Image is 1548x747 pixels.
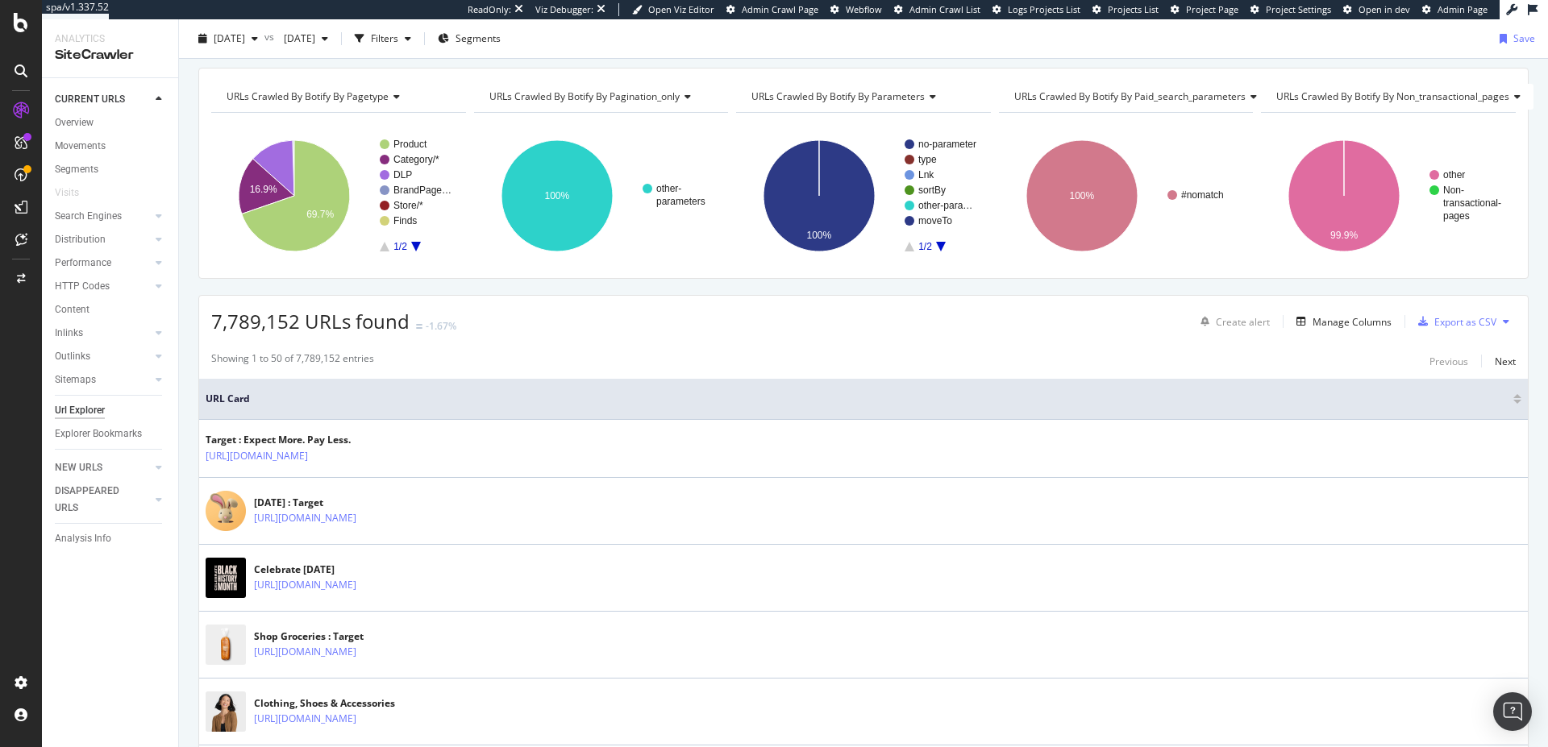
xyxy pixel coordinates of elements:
div: Celebrate [DATE] [254,562,427,577]
button: [DATE] [192,26,264,52]
svg: A chart. [474,126,726,266]
div: Analytics [55,32,165,46]
text: 100% [807,230,832,241]
div: Create alert [1216,315,1270,329]
text: no-parameter [918,139,976,150]
a: Url Explorer [55,402,167,419]
a: Performance [55,255,151,272]
text: 100% [544,190,569,201]
div: Movements [55,138,106,155]
text: 16.9% [250,184,277,195]
a: NEW URLS [55,459,151,476]
div: Shop Groceries : Target [254,629,427,644]
text: Non- [1443,185,1464,196]
text: 1/2 [393,241,407,252]
a: Logs Projects List [992,3,1080,16]
h4: URLs Crawled By Botify By paid_search_parameters [1011,84,1270,110]
span: Admin Page [1438,3,1488,15]
a: HTTP Codes [55,278,151,295]
div: Sitemaps [55,371,96,388]
img: Equal [416,324,422,329]
text: moveTo [918,215,952,226]
div: SiteCrawler [55,46,165,64]
div: Open Intercom Messenger [1493,692,1532,731]
svg: A chart. [211,126,464,266]
a: [URL][DOMAIN_NAME] [206,448,308,464]
div: -1.67% [426,319,456,333]
a: Open in dev [1343,3,1410,16]
a: Segments [55,161,167,178]
div: Inlinks [55,325,83,342]
h4: URLs Crawled By Botify By pagetype [223,84,451,110]
text: BrandPage… [393,185,451,196]
a: Visits [55,185,95,201]
text: Finds [393,215,417,226]
text: other- [656,183,681,194]
button: Create alert [1194,309,1270,334]
span: Open in dev [1359,3,1410,15]
text: pages [1443,210,1470,222]
span: URLs Crawled By Botify By parameters [751,89,925,103]
a: Explorer Bookmarks [55,425,167,442]
div: Showing 1 to 50 of 7,789,152 entries [211,351,374,371]
svg: A chart. [736,126,988,266]
div: HTTP Codes [55,278,110,295]
div: Explorer Bookmarks [55,425,142,442]
button: Previous [1429,351,1468,371]
span: Admin Crawl Page [742,3,818,15]
button: Next [1495,351,1516,371]
span: Segments [456,31,501,45]
span: vs [264,30,277,44]
span: 2025 Sep. 1st [277,31,315,45]
div: Next [1495,355,1516,368]
div: Visits [55,185,79,201]
div: NEW URLS [55,459,102,476]
span: URLs Crawled By Botify By pagetype [227,89,389,103]
text: 100% [1069,190,1094,201]
a: Admin Page [1422,3,1488,16]
span: Admin Crawl List [909,3,980,15]
div: Save [1513,31,1535,45]
a: [URL][DOMAIN_NAME] [254,644,356,660]
a: Project Page [1171,3,1238,16]
a: Inlinks [55,325,151,342]
div: Clothing, Shoes & Accessories [254,696,427,711]
text: Lnk [918,169,934,181]
a: CURRENT URLS [55,91,151,108]
text: transactional- [1443,197,1501,209]
span: 7,789,152 URLs found [211,308,410,334]
a: [URL][DOMAIN_NAME] [254,510,356,526]
text: type [918,154,937,165]
img: main image [206,558,246,598]
text: Product [393,139,427,150]
span: URLs Crawled By Botify By paid_search_parameters [1014,89,1246,103]
div: Manage Columns [1313,315,1392,329]
h4: URLs Crawled By Botify By non_transactional_pages [1273,84,1533,110]
img: main image [206,491,246,531]
img: main image [206,625,246,665]
div: Filters [371,31,398,45]
div: Segments [55,161,98,178]
button: Save [1493,26,1535,52]
div: Distribution [55,231,106,248]
svg: A chart. [1261,126,1513,266]
div: Export as CSV [1434,315,1496,329]
a: [URL][DOMAIN_NAME] [254,711,356,727]
text: 69.7% [306,209,334,220]
a: Sitemaps [55,371,151,388]
span: 2025 Sep. 29th [214,31,245,45]
text: 99.9% [1330,230,1358,241]
div: Target : Expect More. Pay Less. [206,433,378,447]
div: Viz Debugger: [535,3,593,16]
div: Performance [55,255,111,272]
div: Outlinks [55,348,90,365]
text: other-para… [918,200,972,211]
a: Distribution [55,231,151,248]
text: 1/2 [918,241,932,252]
button: Segments [431,26,507,52]
a: Admin Crawl Page [726,3,818,16]
text: #nomatch [1181,189,1224,201]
